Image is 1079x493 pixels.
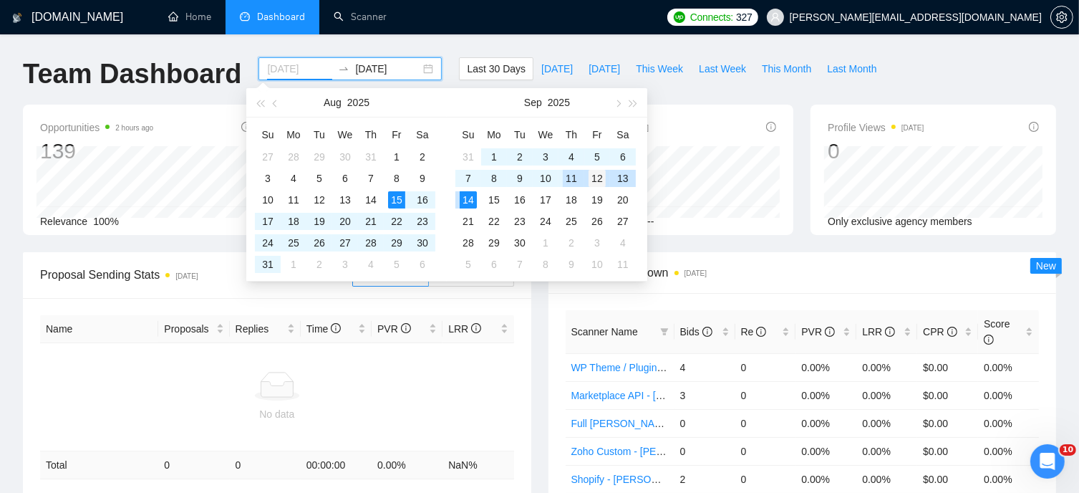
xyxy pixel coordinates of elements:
[388,213,405,230] div: 22
[236,321,284,337] span: Replies
[819,57,884,80] button: Last Month
[12,6,22,29] img: logo
[384,123,410,146] th: Fr
[511,234,528,252] div: 30
[281,123,306,146] th: Mo
[358,211,384,232] td: 2025-08-21
[584,211,610,232] td: 2025-09-26
[511,148,528,166] div: 2
[828,119,924,136] span: Profile Views
[741,326,767,338] span: Re
[358,146,384,168] td: 2025-07-31
[306,168,332,189] td: 2025-08-05
[537,213,554,230] div: 24
[384,168,410,189] td: 2025-08-08
[358,168,384,189] td: 2025-08-07
[584,254,610,275] td: 2025-10-10
[507,254,533,275] td: 2025-10-07
[856,409,917,437] td: 0.00%
[311,148,328,166] div: 29
[358,189,384,211] td: 2025-08-14
[481,168,507,189] td: 2025-09-08
[507,168,533,189] td: 2025-09-09
[674,353,735,381] td: 4
[414,148,431,166] div: 2
[230,451,301,479] td: 0
[338,63,349,75] span: swap-right
[410,146,435,168] td: 2025-08-02
[337,148,354,166] div: 30
[548,88,570,117] button: 2025
[533,254,558,275] td: 2025-10-08
[459,57,533,80] button: Last 30 Days
[610,189,636,211] td: 2025-09-20
[571,446,723,457] a: Zoho Custom - [PERSON_NAME]
[558,146,584,168] td: 2025-09-04
[259,191,276,209] div: 10
[571,418,673,429] a: Full [PERSON_NAME]
[1050,6,1073,29] button: setting
[614,256,632,273] div: 11
[885,327,895,337] span: info-circle
[589,234,606,252] div: 3
[281,232,306,254] td: 2025-08-25
[311,256,328,273] div: 2
[481,123,507,146] th: Mo
[337,213,354,230] div: 20
[660,327,669,336] span: filter
[332,211,358,232] td: 2025-08-20
[584,123,610,146] th: Fr
[347,88,369,117] button: 2025
[388,256,405,273] div: 5
[680,326,712,338] span: Bids
[566,264,1040,282] span: Scanner Breakdown
[332,189,358,211] td: 2025-08-13
[460,148,477,166] div: 31
[558,123,584,146] th: Th
[372,451,442,479] td: 0.00 %
[306,189,332,211] td: 2025-08-12
[1030,444,1065,479] iframe: Intercom live chat
[533,168,558,189] td: 2025-09-10
[856,353,917,381] td: 0.00%
[442,451,513,479] td: NaN %
[455,254,481,275] td: 2025-10-05
[40,216,87,227] span: Relevance
[414,213,431,230] div: 23
[115,124,153,132] time: 2 hours ago
[301,451,372,479] td: 00:00:00
[410,168,435,189] td: 2025-08-09
[362,148,379,166] div: 31
[657,321,672,343] span: filter
[581,57,628,80] button: [DATE]
[541,61,573,77] span: [DATE]
[40,315,158,343] th: Name
[1060,444,1076,456] span: 10
[584,146,610,168] td: 2025-09-05
[362,234,379,252] div: 28
[862,326,895,338] span: LRR
[93,216,119,227] span: 100%
[377,323,411,335] span: PVR
[410,189,435,211] td: 2025-08-16
[388,148,405,166] div: 1
[306,254,332,275] td: 2025-09-02
[827,61,876,77] span: Last Month
[255,189,281,211] td: 2025-08-10
[856,437,917,465] td: 0.00%
[533,146,558,168] td: 2025-09-03
[795,409,856,437] td: 0.00%
[46,406,508,422] div: No data
[306,146,332,168] td: 2025-07-29
[460,256,477,273] div: 5
[584,189,610,211] td: 2025-09-19
[255,254,281,275] td: 2025-08-31
[589,213,606,230] div: 26
[384,232,410,254] td: 2025-08-29
[978,381,1039,409] td: 0.00%
[558,168,584,189] td: 2025-09-11
[337,191,354,209] div: 13
[175,272,198,280] time: [DATE]
[1050,11,1073,23] a: setting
